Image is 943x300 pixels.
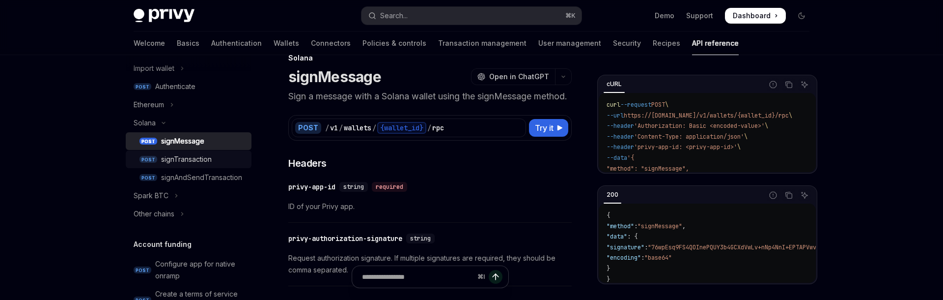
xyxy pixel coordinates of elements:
[607,165,689,173] span: "method": "signMessage",
[427,123,431,133] div: /
[211,31,262,55] a: Authentication
[410,235,431,242] span: string
[134,99,164,111] div: Ethereum
[126,187,251,205] button: Toggle Spark BTC section
[344,123,371,133] div: wallets
[161,172,242,183] div: signAndSendTransaction
[607,133,634,141] span: --header
[634,122,765,130] span: 'Authorization: Basic <encoded-value>'
[794,8,809,24] button: Toggle dark mode
[126,78,251,95] a: POSTAuthenticate
[126,169,251,186] a: POSTsignAndSendTransaction
[744,133,748,141] span: \
[288,234,402,243] div: privy-authorization-signature
[489,270,502,284] button: Send message
[613,31,641,55] a: Security
[380,10,408,22] div: Search...
[620,101,651,109] span: --request
[607,275,610,283] span: }
[634,133,744,141] span: 'Content-Type: application/json'
[607,265,610,272] span: }
[607,122,634,130] span: --header
[692,31,739,55] a: API reference
[765,122,768,130] span: \
[607,143,634,151] span: --header
[161,153,212,165] div: signTransaction
[288,252,572,276] span: Request authorization signature. If multiple signatures are required, they should be comma separa...
[330,123,338,133] div: v1
[733,11,771,21] span: Dashboard
[126,150,251,168] a: POSTsignTransaction
[607,154,627,162] span: --data
[134,267,151,274] span: POST
[134,239,192,250] h5: Account funding
[641,254,644,262] span: :
[565,12,576,20] span: ⌘ K
[529,119,568,137] button: Try it
[627,233,638,240] span: : {
[651,101,665,109] span: POST
[798,78,811,91] button: Ask AI
[686,11,713,21] a: Support
[634,143,737,151] span: 'privy-app-id: <privy-app-id>'
[134,31,165,55] a: Welcome
[644,243,648,251] span: :
[288,182,335,192] div: privy-app-id
[339,123,343,133] div: /
[139,174,157,181] span: POST
[607,233,627,240] span: "data"
[377,122,426,134] div: {wallet_id}
[134,83,151,90] span: POST
[177,31,199,55] a: Basics
[438,31,527,55] a: Transaction management
[798,189,811,202] button: Ask AI
[607,222,634,230] span: "method"
[126,114,251,132] button: Toggle Solana section
[155,258,246,282] div: Configure app for native onramp
[607,243,644,251] span: "signature"
[126,96,251,114] button: Toggle Ethereum section
[607,254,641,262] span: "encoding"
[725,8,786,24] a: Dashboard
[789,112,792,120] span: \
[155,81,195,92] div: Authenticate
[782,189,795,202] button: Copy the contents from the code block
[126,255,251,285] a: POSTConfigure app for native onramp
[535,122,554,134] span: Try it
[161,135,204,147] div: signMessage
[682,222,686,230] span: ,
[644,254,672,262] span: "base64"
[288,53,572,63] div: Solana
[767,78,779,91] button: Report incorrect code
[471,68,555,85] button: Open in ChatGPT
[362,266,473,288] input: Ask a question...
[288,68,381,86] h1: signMessage
[655,11,674,21] a: Demo
[627,154,634,162] span: '{
[665,101,668,109] span: \
[311,31,351,55] a: Connectors
[538,31,601,55] a: User management
[372,123,376,133] div: /
[372,182,407,192] div: required
[489,72,549,82] span: Open in ChatGPT
[634,222,638,230] span: :
[782,78,795,91] button: Copy the contents from the code block
[325,123,329,133] div: /
[288,156,327,170] span: Headers
[288,201,572,212] span: ID of your Privy app.
[607,112,624,120] span: --url
[653,31,680,55] a: Recipes
[134,208,174,220] div: Other chains
[126,205,251,223] button: Toggle Other chains section
[134,117,156,129] div: Solana
[737,143,741,151] span: \
[343,183,364,191] span: string
[604,78,625,90] div: cURL
[139,138,157,145] span: POST
[362,31,426,55] a: Policies & controls
[607,211,610,219] span: {
[295,122,321,134] div: POST
[134,190,168,202] div: Spark BTC
[274,31,299,55] a: Wallets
